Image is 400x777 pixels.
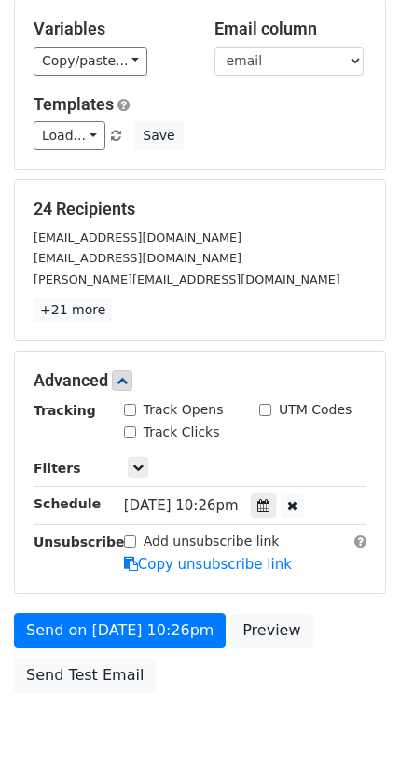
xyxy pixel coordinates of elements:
[34,47,147,76] a: Copy/paste...
[124,497,239,514] span: [DATE] 10:26pm
[34,251,241,265] small: [EMAIL_ADDRESS][DOMAIN_NAME]
[34,94,114,114] a: Templates
[34,230,241,244] small: [EMAIL_ADDRESS][DOMAIN_NAME]
[34,496,101,511] strong: Schedule
[34,403,96,418] strong: Tracking
[34,199,366,219] h5: 24 Recipients
[124,556,292,573] a: Copy unsubscribe link
[34,370,366,391] h5: Advanced
[214,19,367,39] h5: Email column
[34,272,340,286] small: [PERSON_NAME][EMAIL_ADDRESS][DOMAIN_NAME]
[34,298,112,322] a: +21 more
[144,532,280,551] label: Add unsubscribe link
[14,613,226,648] a: Send on [DATE] 10:26pm
[34,121,105,150] a: Load...
[279,400,352,420] label: UTM Codes
[307,687,400,777] div: 聊天小组件
[307,687,400,777] iframe: Chat Widget
[34,19,186,39] h5: Variables
[14,658,156,693] a: Send Test Email
[144,423,220,442] label: Track Clicks
[34,461,81,476] strong: Filters
[34,534,125,549] strong: Unsubscribe
[134,121,183,150] button: Save
[230,613,312,648] a: Preview
[144,400,224,420] label: Track Opens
